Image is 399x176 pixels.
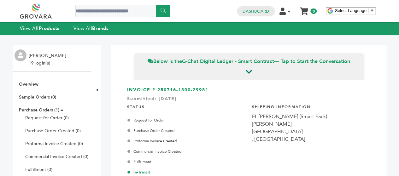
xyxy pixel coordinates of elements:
a: View AllBrands [73,25,109,31]
div: In-Transit [129,169,246,175]
a: Select Language​ [335,8,374,13]
div: Request for Order [129,117,246,123]
div: Proforma Invoice Created [129,138,246,144]
div: EL [PERSON_NAME] (Smart Pack) [252,113,371,120]
span: Select Language [335,8,367,13]
a: Proforma Invoice Created (0) [25,141,83,147]
div: Fulfillment [129,159,246,165]
a: My Cart [301,6,308,12]
div: [GEOGRAPHIC_DATA] [252,128,371,135]
a: Purchase Order Created (0) [25,128,81,134]
h3: INVOICE # 250716-1300-29981 [127,87,371,93]
a: Overview [19,81,38,87]
strong: Brands [92,25,109,31]
span: 0 [310,9,316,14]
div: Purchase Order Created [129,128,246,133]
a: Dashboard [243,9,269,14]
img: profile.png [15,49,26,61]
h4: STATUS [127,99,246,113]
strong: G-Chat Digital Ledger - Smart Contract [182,58,274,65]
input: Search a product or brand... [75,5,170,17]
a: Purchase Orders (1) [19,107,59,113]
a: Commercial Invoice Created (0) [25,154,88,160]
span: Below is the — Tap to Start the Conversation [148,58,350,65]
h4: Shipping Information [252,99,371,113]
div: [PERSON_NAME] [252,120,371,128]
div: Submitted: [DATE] [127,96,371,105]
a: Sample Orders (0) [19,94,56,100]
li: [PERSON_NAME] - 19 login(s) [29,52,70,67]
div: , [GEOGRAPHIC_DATA] [252,135,371,143]
a: View AllProducts [20,25,60,31]
a: Request for Order (0) [25,115,69,121]
strong: Products [39,25,60,31]
a: Fulfillment (0) [25,167,52,173]
div: Commercial Invoice Created [129,149,246,154]
span: ▼ [370,8,374,13]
